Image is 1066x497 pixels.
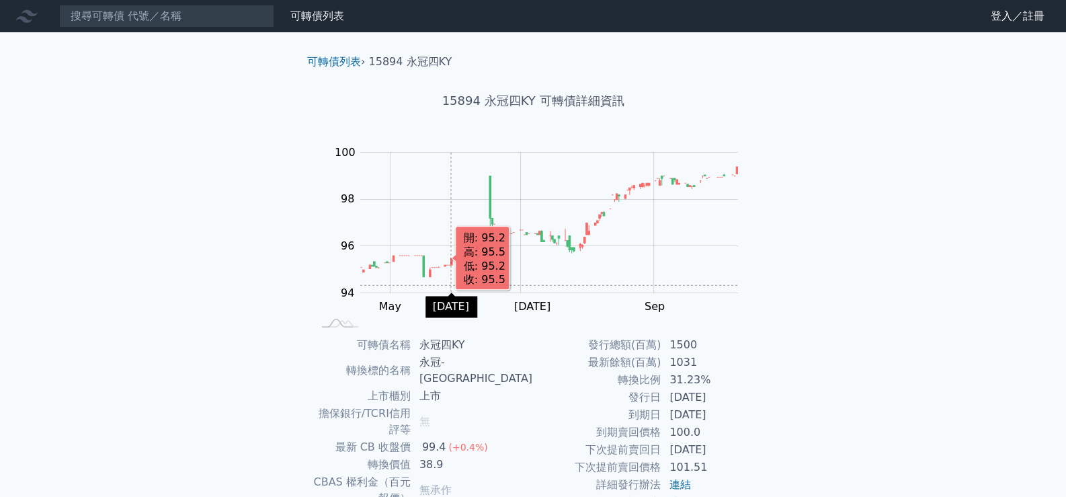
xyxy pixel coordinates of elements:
[379,300,401,313] tspan: May
[411,387,533,405] td: 上市
[296,91,770,110] h1: 15894 永冠四KY 可轉債詳細資訊
[335,146,356,159] tspan: 100
[533,424,661,441] td: 到期賣回價格
[514,300,550,313] tspan: [DATE]
[327,146,757,313] g: Chart
[533,389,661,406] td: 發行日
[533,476,661,494] td: 詳細發行辦法
[411,354,533,387] td: 永冠-[GEOGRAPHIC_DATA]
[313,336,411,354] td: 可轉債名稱
[533,371,661,389] td: 轉換比例
[661,371,753,389] td: 31.23%
[290,9,344,22] a: 可轉債列表
[411,336,533,354] td: 永冠四KY
[661,459,753,476] td: 101.51
[419,439,449,455] div: 99.4
[533,441,661,459] td: 下次提前賣回日
[59,5,274,28] input: 搜尋可轉債 代號／名稱
[419,415,430,428] span: 無
[411,456,533,473] td: 38.9
[533,406,661,424] td: 到期日
[448,442,487,453] span: (+0.4%)
[313,354,411,387] td: 轉換標的名稱
[533,354,661,371] td: 最新餘額(百萬)
[307,55,361,68] a: 可轉債列表
[661,389,753,406] td: [DATE]
[645,300,665,313] tspan: Sep
[661,424,753,441] td: 100.0
[369,54,452,70] li: 15894 永冠四KY
[533,459,661,476] td: 下次提前賣回價格
[533,336,661,354] td: 發行總額(百萬)
[341,286,354,299] tspan: 94
[313,438,411,456] td: 最新 CB 收盤價
[661,336,753,354] td: 1500
[661,441,753,459] td: [DATE]
[313,387,411,405] td: 上市櫃別
[661,354,753,371] td: 1031
[661,406,753,424] td: [DATE]
[341,239,354,252] tspan: 96
[313,456,411,473] td: 轉換價值
[313,405,411,438] td: 擔保銀行/TCRI信用評等
[360,167,737,277] g: Series
[980,5,1055,27] a: 登入／註冊
[341,192,354,205] tspan: 98
[669,478,691,491] a: 連結
[307,54,365,70] li: ›
[419,484,452,496] span: 無承作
